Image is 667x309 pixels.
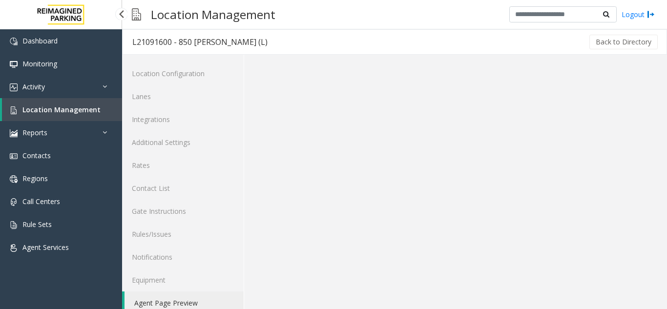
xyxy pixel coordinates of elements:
[132,36,268,48] div: L21091600 - 850 [PERSON_NAME] (L)
[22,128,47,137] span: Reports
[22,243,69,252] span: Agent Services
[122,108,244,131] a: Integrations
[146,2,280,26] h3: Location Management
[22,151,51,160] span: Contacts
[122,223,244,246] a: Rules/Issues
[10,244,18,252] img: 'icon'
[22,82,45,91] span: Activity
[22,197,60,206] span: Call Centers
[2,98,122,121] a: Location Management
[22,36,58,45] span: Dashboard
[122,62,244,85] a: Location Configuration
[22,220,52,229] span: Rule Sets
[22,59,57,68] span: Monitoring
[10,175,18,183] img: 'icon'
[10,83,18,91] img: 'icon'
[622,9,655,20] a: Logout
[589,35,658,49] button: Back to Directory
[22,105,101,114] span: Location Management
[10,152,18,160] img: 'icon'
[10,129,18,137] img: 'icon'
[10,198,18,206] img: 'icon'
[122,131,244,154] a: Additional Settings
[647,9,655,20] img: logout
[122,154,244,177] a: Rates
[122,246,244,268] a: Notifications
[122,268,244,291] a: Equipment
[10,61,18,68] img: 'icon'
[10,106,18,114] img: 'icon'
[122,177,244,200] a: Contact List
[132,2,141,26] img: pageIcon
[122,200,244,223] a: Gate Instructions
[10,38,18,45] img: 'icon'
[10,221,18,229] img: 'icon'
[122,85,244,108] a: Lanes
[22,174,48,183] span: Regions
